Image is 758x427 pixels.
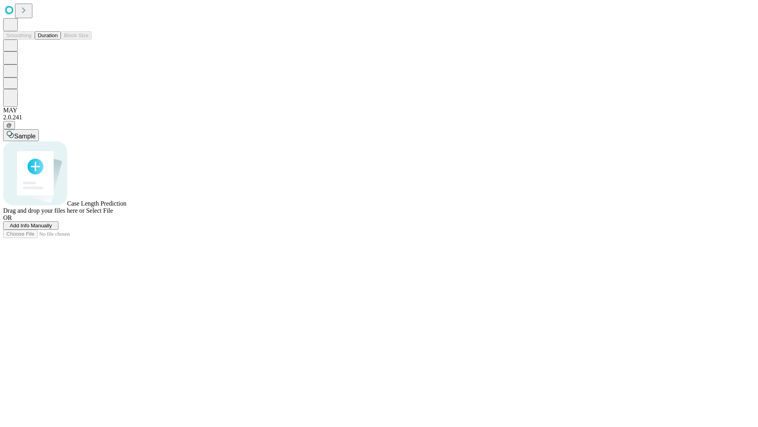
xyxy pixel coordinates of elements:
[3,207,84,214] span: Drag and drop your files here or
[3,121,15,129] button: @
[3,214,12,221] span: OR
[86,207,113,214] span: Select File
[3,129,39,141] button: Sample
[67,200,126,207] span: Case Length Prediction
[3,107,755,114] div: MAY
[3,31,35,40] button: Smoothing
[3,114,755,121] div: 2.0.241
[14,133,36,140] span: Sample
[35,31,61,40] button: Duration
[3,221,58,230] button: Add Info Manually
[61,31,92,40] button: Block Size
[10,223,52,229] span: Add Info Manually
[6,122,12,128] span: @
